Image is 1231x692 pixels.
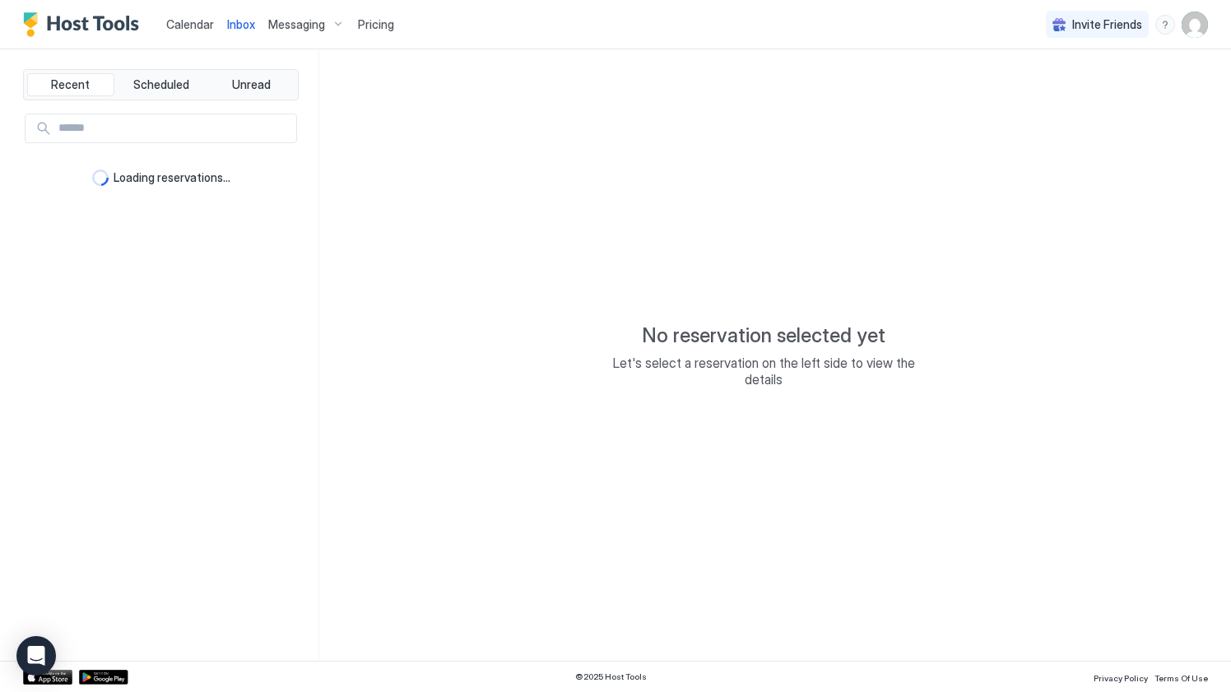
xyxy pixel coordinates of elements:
button: Unread [207,73,295,96]
span: Privacy Policy [1094,673,1148,683]
a: Google Play Store [79,670,128,685]
span: Scheduled [133,77,189,92]
span: Loading reservations... [114,170,230,185]
input: Input Field [52,114,296,142]
a: Terms Of Use [1154,668,1208,685]
span: Pricing [358,17,394,32]
span: Unread [232,77,271,92]
a: App Store [23,670,72,685]
span: Messaging [268,17,325,32]
a: Host Tools Logo [23,12,146,37]
div: Open Intercom Messenger [16,636,56,676]
a: Inbox [227,16,255,33]
span: Let's select a reservation on the left side to view the details [599,355,928,388]
span: © 2025 Host Tools [575,671,647,682]
a: Privacy Policy [1094,668,1148,685]
div: User profile [1182,12,1208,38]
span: Terms Of Use [1154,673,1208,683]
div: menu [1155,15,1175,35]
button: Recent [27,73,114,96]
div: tab-group [23,69,299,100]
span: Recent [51,77,90,92]
span: No reservation selected yet [642,323,885,348]
a: Calendar [166,16,214,33]
div: loading [92,170,109,186]
button: Scheduled [118,73,205,96]
span: Inbox [227,17,255,31]
span: Calendar [166,17,214,31]
span: Invite Friends [1072,17,1142,32]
